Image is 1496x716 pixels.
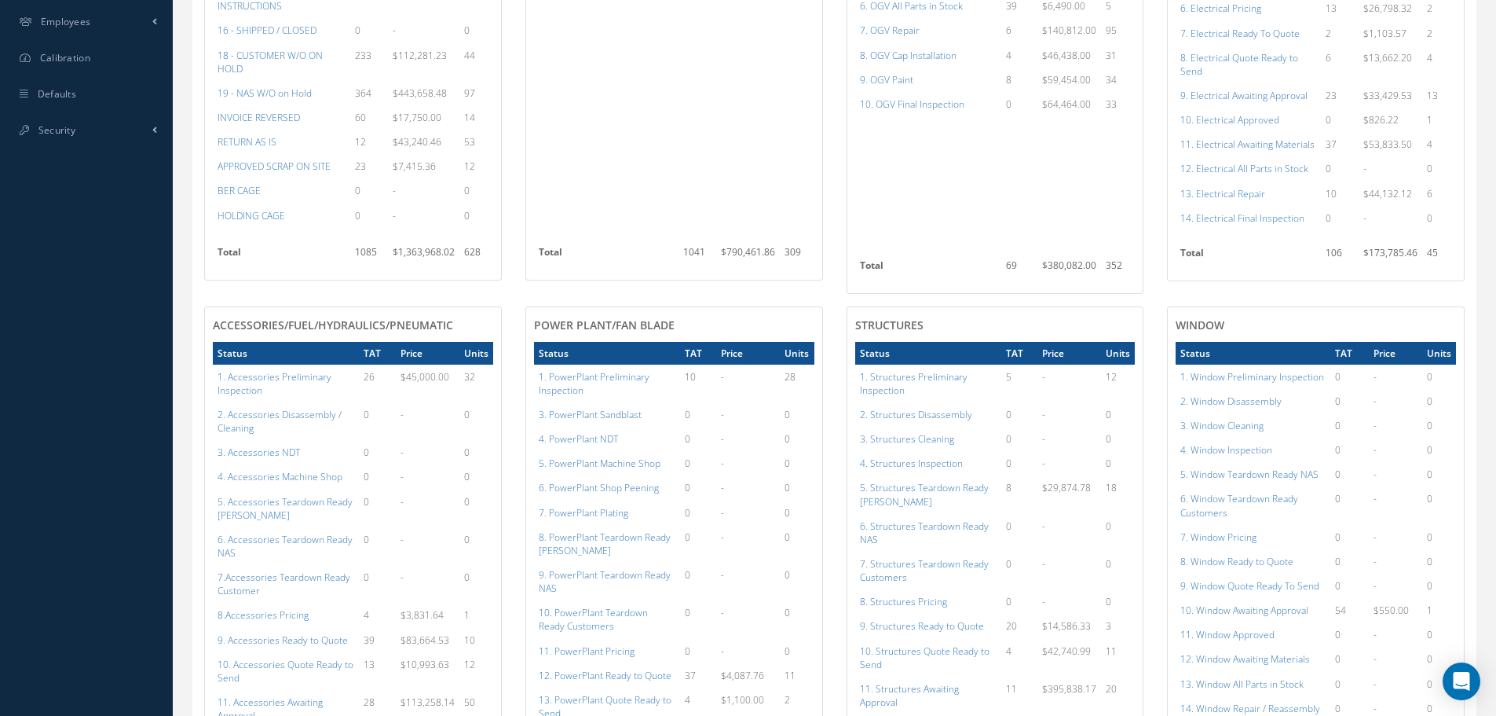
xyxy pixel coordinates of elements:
td: 53 [459,130,493,154]
a: 18 - CUSTOMER W/O ON HOLD [218,49,323,75]
td: 3 [1101,614,1135,638]
th: TAT [1001,342,1038,365]
span: - [1373,492,1377,505]
a: 14. Electrical Final Inspection [1180,211,1304,225]
td: 0 [1422,206,1456,230]
td: 0 [1330,365,1369,389]
td: 106 [1321,241,1359,273]
a: 4. Structures Inspection [860,457,963,470]
a: 10. Electrical Approved [1180,113,1279,127]
th: Units [1422,342,1456,365]
a: 4. Accessories Machine Shop [218,470,342,483]
td: 0 [1101,427,1135,451]
td: 364 [350,81,388,105]
td: 14 [459,105,493,130]
a: 12. PowerPlant Ready to Quote [539,669,671,682]
td: 0 [780,451,814,475]
th: Units [1101,342,1135,365]
td: 0 [359,440,396,464]
a: 1. Structures Preliminary Inspection [860,370,967,397]
td: 0 [1330,622,1369,647]
td: 0 [1101,514,1135,552]
td: 11 [1101,639,1135,677]
td: 8 [1001,68,1038,92]
span: - [1042,595,1045,608]
td: 37 [1321,132,1359,156]
th: Total [1176,241,1321,273]
span: - [401,571,404,584]
td: 4 [1001,43,1038,68]
td: 1041 [679,241,717,272]
td: 0 [1330,647,1369,671]
span: - [393,209,396,222]
td: 0 [459,18,493,42]
td: 0 [1330,549,1369,574]
span: - [721,408,724,421]
a: 10. PowerPlant Teardown Ready Customers [539,606,648,633]
th: Status [1176,342,1330,365]
a: 9. Accessories Ready to Quote [218,633,348,647]
span: - [1042,432,1045,446]
td: 0 [1321,156,1359,181]
td: 0 [350,204,388,228]
span: - [401,495,404,509]
td: 0 [780,600,814,638]
a: 10. Accessories Quote Ready to Send [218,658,353,685]
a: 2. Accessories Disassembly / Cleaning [218,408,342,435]
td: 0 [459,440,493,464]
a: 7. PowerPlant Plating [539,506,628,520]
span: Employees [41,15,91,28]
a: 3. Window Cleaning [1180,419,1264,432]
th: Units [459,342,493,365]
a: 11. PowerPlant Pricing [539,644,635,658]
td: 4 [1001,639,1038,677]
a: RETURN AS IS [218,135,276,149]
a: 3. PowerPlant Sandblast [539,408,642,421]
span: - [401,446,404,459]
span: - [721,606,724,619]
a: 7. Window Pricing [1180,531,1256,544]
a: 6. Structures Teardown Ready NAS [860,520,989,546]
td: 0 [1330,413,1369,438]
a: 5. Structures Teardown Ready [PERSON_NAME] [860,481,989,508]
th: Price [1369,342,1422,365]
th: Status [855,342,1001,365]
span: $380,082.00 [1042,259,1096,272]
a: 10. Structures Quote Ready to Send [860,644,989,671]
span: - [1042,408,1045,421]
a: 3. Accessories NDT [218,446,300,459]
h4: Accessories/Fuel/Hydraulics/Pneumatic [213,319,493,332]
span: - [721,481,724,494]
span: $112,281.23 [393,49,447,62]
span: - [1373,395,1377,408]
a: APPROVED SCRAP ON SITE [218,160,331,173]
span: - [1363,162,1366,175]
td: 352 [1101,254,1135,285]
span: $53,833.50 [1363,138,1412,151]
td: 10 [459,628,493,652]
td: 0 [1001,427,1038,451]
td: 0 [1422,549,1456,574]
a: 6. Accessories Teardown Ready NAS [218,533,353,560]
a: 13. Window All Parts in Stock [1180,677,1304,691]
td: 0 [1422,622,1456,647]
span: $42,740.99 [1042,644,1091,658]
a: 10. OGV Final Inspection [860,97,964,111]
td: 0 [680,525,717,563]
td: 0 [1321,206,1359,230]
td: 0 [359,490,396,527]
a: 4. Window Inspection [1180,443,1272,457]
td: 12 [459,154,493,178]
td: 0 [680,501,717,525]
td: 0 [1330,487,1369,524]
a: 6. Electrical Pricing [1180,2,1261,15]
td: 23 [350,154,388,178]
span: $46,438.00 [1042,49,1091,62]
a: 9. Structures Ready to Quote [860,619,984,633]
td: 628 [459,241,493,272]
a: 3. Structures Cleaning [860,432,954,446]
td: 0 [1330,389,1369,413]
span: $83,664.53 [401,633,449,647]
span: - [1373,531,1377,544]
td: 54 [1330,598,1369,622]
